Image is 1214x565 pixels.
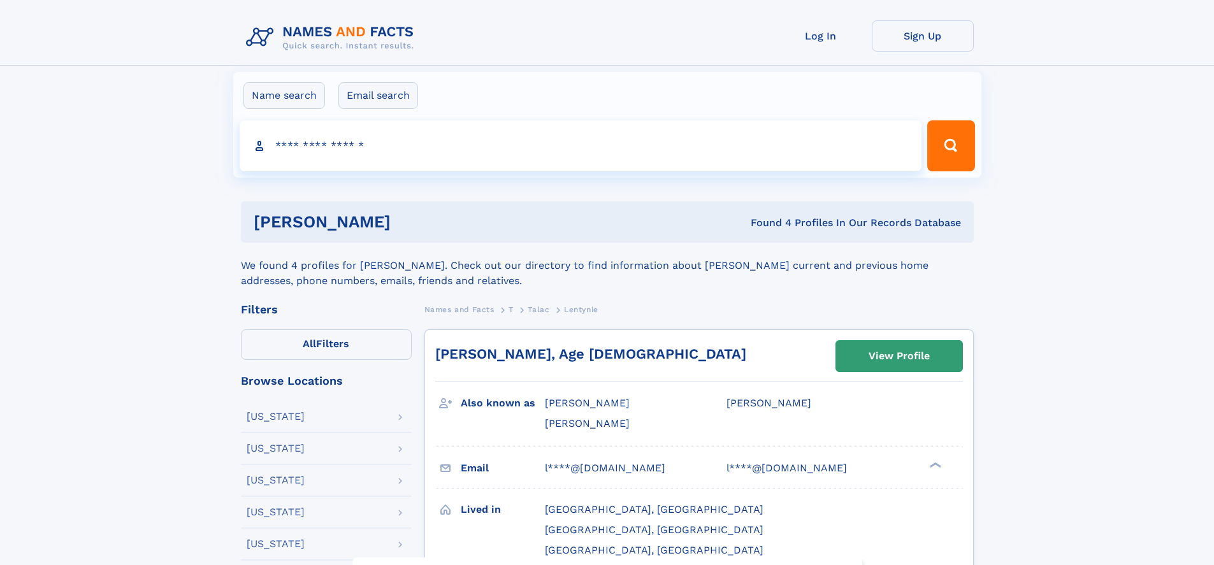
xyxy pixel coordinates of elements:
[247,539,305,549] div: [US_STATE]
[424,301,495,317] a: Names and Facts
[927,461,942,469] div: ❯
[338,82,418,109] label: Email search
[528,305,549,314] span: Talac
[241,304,412,315] div: Filters
[869,341,930,371] div: View Profile
[872,20,974,52] a: Sign Up
[461,392,545,414] h3: Also known as
[726,397,811,409] span: [PERSON_NAME]
[247,475,305,485] div: [US_STATE]
[545,417,630,429] span: [PERSON_NAME]
[528,301,549,317] a: Talac
[461,457,545,479] h3: Email
[545,524,763,536] span: [GEOGRAPHIC_DATA], [GEOGRAPHIC_DATA]
[570,216,961,230] div: Found 4 Profiles In Our Records Database
[545,503,763,515] span: [GEOGRAPHIC_DATA], [GEOGRAPHIC_DATA]
[247,443,305,454] div: [US_STATE]
[243,82,325,109] label: Name search
[927,120,974,171] button: Search Button
[241,329,412,360] label: Filters
[254,214,571,230] h1: [PERSON_NAME]
[241,20,424,55] img: Logo Names and Facts
[509,301,514,317] a: T
[509,305,514,314] span: T
[564,305,598,314] span: Lentynie
[247,507,305,517] div: [US_STATE]
[836,341,962,371] a: View Profile
[435,346,746,362] a: [PERSON_NAME], Age [DEMOGRAPHIC_DATA]
[247,411,305,422] div: [US_STATE]
[303,338,316,350] span: All
[545,397,630,409] span: [PERSON_NAME]
[461,499,545,520] h3: Lived in
[241,375,412,387] div: Browse Locations
[241,243,974,289] div: We found 4 profiles for [PERSON_NAME]. Check out our directory to find information about [PERSON_...
[240,120,922,171] input: search input
[770,20,872,52] a: Log In
[545,544,763,556] span: [GEOGRAPHIC_DATA], [GEOGRAPHIC_DATA]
